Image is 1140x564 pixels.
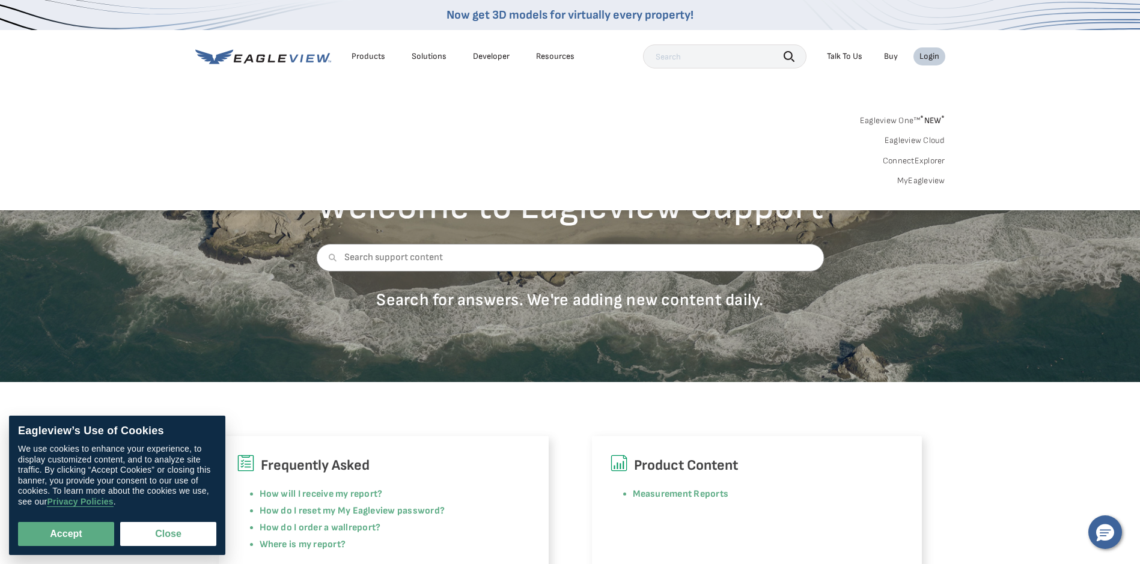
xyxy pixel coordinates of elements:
[536,51,575,62] div: Resources
[18,425,216,438] div: Eagleview’s Use of Cookies
[633,488,729,500] a: Measurement Reports
[260,522,349,533] a: How do I order a wall
[349,522,376,533] a: report
[610,454,904,477] h6: Product Content
[260,539,346,550] a: Where is my report?
[897,175,945,186] a: MyEagleview
[237,454,531,477] h6: Frequently Asked
[260,505,445,517] a: How do I reset my My Eagleview password?
[376,522,380,533] a: ?
[120,522,216,546] button: Close
[827,51,862,62] div: Talk To Us
[920,115,945,126] span: NEW
[316,187,824,226] h2: Welcome to Eagleview Support
[860,112,945,126] a: Eagleview One™*NEW*
[18,522,114,546] button: Accept
[260,488,383,500] a: How will I receive my report?
[1088,515,1122,549] button: Hello, have a question? Let’s chat.
[47,497,113,507] a: Privacy Policies
[18,444,216,507] div: We use cookies to enhance your experience, to display customized content, and to analyze site tra...
[412,51,447,62] div: Solutions
[316,290,824,311] p: Search for answers. We're adding new content daily.
[447,8,693,22] a: Now get 3D models for virtually every property!
[883,156,945,166] a: ConnectExplorer
[885,135,945,146] a: Eagleview Cloud
[473,51,510,62] a: Developer
[884,51,898,62] a: Buy
[316,244,824,271] input: Search support content
[352,51,385,62] div: Products
[643,44,806,68] input: Search
[919,51,939,62] div: Login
